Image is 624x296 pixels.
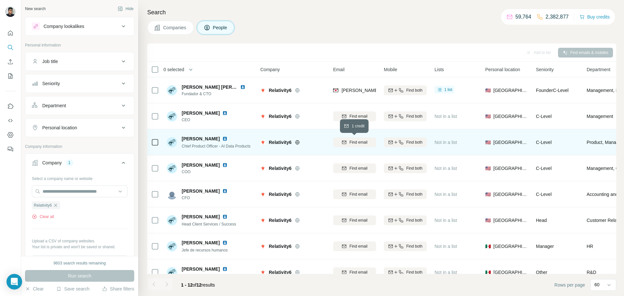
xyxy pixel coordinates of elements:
[260,192,266,197] img: Logo of Relativity6
[333,189,376,199] button: Find email
[536,88,568,93] span: Founder C-Level
[493,269,528,276] span: [GEOGRAPHIC_DATA]
[587,113,613,120] span: Management
[406,165,422,171] span: Find both
[44,23,84,30] div: Company lookalikes
[222,188,227,194] img: LinkedIn logo
[197,282,202,288] span: 12
[5,115,16,126] button: Use Surfe API
[5,70,16,82] button: My lists
[333,215,376,225] button: Find email
[260,218,266,223] img: Logo of Relativity6
[349,165,367,171] span: Find email
[25,144,134,149] p: Company information
[435,270,457,275] span: Not in a list
[182,135,220,142] span: [PERSON_NAME]
[182,195,235,201] span: CFO
[384,267,427,277] button: Find both
[5,27,16,39] button: Quick start
[406,217,422,223] span: Find both
[485,139,491,146] span: 🇺🇸
[384,215,427,225] button: Find both
[181,282,193,288] span: 1 - 12
[25,155,134,173] button: Company1
[406,113,422,119] span: Find both
[147,8,616,17] h4: Search
[260,114,266,119] img: Logo of Relativity6
[333,87,338,94] img: provider findymail logo
[349,139,367,145] span: Find email
[485,165,491,172] span: 🇺🇸
[485,217,491,224] span: 🇺🇸
[485,269,491,276] span: 🇲🇽
[349,217,367,223] span: Find email
[260,88,266,93] img: Logo of Relativity6
[182,84,259,90] span: [PERSON_NAME] [PERSON_NAME]
[102,286,134,292] button: Share filters
[485,87,491,94] span: 🇺🇸
[493,165,528,172] span: [GEOGRAPHIC_DATA]
[182,188,220,194] span: [PERSON_NAME]
[25,120,134,135] button: Personal location
[25,19,134,34] button: Company lookalikes
[406,139,422,145] span: Find both
[167,215,177,225] img: Avatar
[182,222,236,226] span: Head Client Services / Success
[213,24,228,31] span: People
[222,162,227,168] img: LinkedIn logo
[587,66,610,73] span: Department
[113,4,138,14] button: Hide
[222,240,227,245] img: LinkedIn logo
[260,270,266,275] img: Logo of Relativity6
[25,76,134,91] button: Seniority
[554,282,585,288] span: Rows per page
[485,113,491,120] span: 🇺🇸
[546,13,569,21] p: 2,382,877
[536,114,552,119] span: C-Level
[579,12,610,21] button: Buy credits
[493,87,528,94] span: [GEOGRAPHIC_DATA]
[54,260,106,266] div: 9603 search results remaining
[260,244,266,249] img: Logo of Relativity6
[349,191,367,197] span: Find email
[493,113,528,120] span: [GEOGRAPHIC_DATA]
[32,244,127,250] p: Your list is private and won't be saved or shared.
[269,191,292,198] span: Relativity6
[182,266,220,272] span: [PERSON_NAME]
[32,238,127,244] p: Upload a CSV of company websites.
[515,13,531,21] p: 59,764
[536,66,553,73] span: Seniority
[66,160,73,166] div: 1
[42,58,58,65] div: Job title
[5,129,16,141] button: Dashboard
[182,169,235,175] span: COO
[34,202,52,208] span: Relativity6
[536,270,547,275] span: Other
[594,281,600,288] p: 60
[536,244,554,249] span: Manager
[182,91,253,97] span: Fundador & CTO
[260,166,266,171] img: Logo of Relativity6
[182,117,235,123] span: CEO
[182,144,251,148] span: Chief Product Officer - AI Data Products
[349,113,367,119] span: Find email
[182,273,235,279] span: Junior Data Scientist
[406,191,422,197] span: Find both
[269,87,292,94] span: Relativity6
[5,6,16,17] img: Avatar
[333,137,376,147] button: Find email
[485,191,491,198] span: 🇺🇸
[333,267,376,277] button: Find email
[182,240,220,245] span: [PERSON_NAME]
[536,140,552,145] span: C-Level
[493,243,528,250] span: [GEOGRAPHIC_DATA]
[384,189,427,199] button: Find both
[406,243,422,249] span: Find both
[435,244,457,249] span: Not in a list
[222,214,227,219] img: LinkedIn logo
[435,166,457,171] span: Not in a list
[5,143,16,155] button: Feedback
[5,100,16,112] button: Use Surfe on LinkedIn
[167,241,177,251] img: Avatar
[444,87,452,93] span: 1 list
